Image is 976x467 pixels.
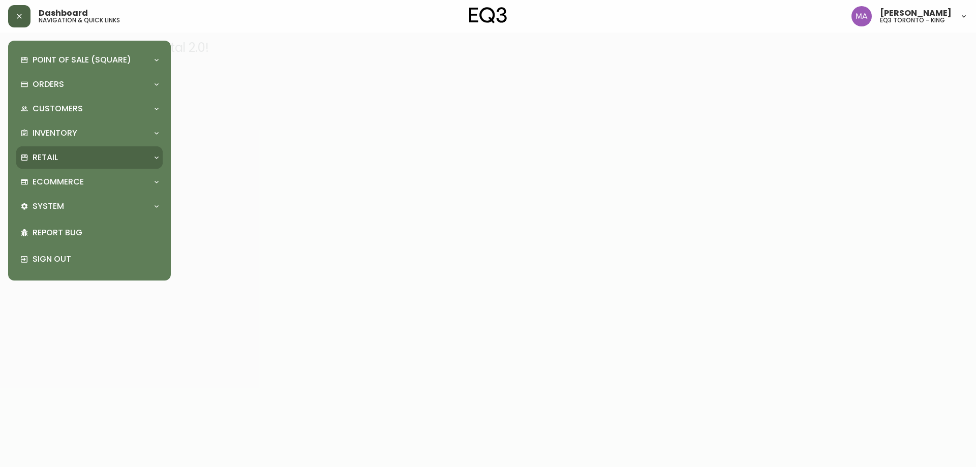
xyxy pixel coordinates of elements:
p: Point of Sale (Square) [33,54,131,66]
p: Sign Out [33,254,159,265]
div: Ecommerce [16,171,163,193]
p: Retail [33,152,58,163]
p: Customers [33,103,83,114]
p: Report Bug [33,227,159,238]
span: Dashboard [39,9,88,17]
h5: navigation & quick links [39,17,120,23]
div: Sign Out [16,246,163,272]
span: [PERSON_NAME] [880,9,952,17]
p: Ecommerce [33,176,84,188]
div: Inventory [16,122,163,144]
p: Orders [33,79,64,90]
div: Retail [16,146,163,169]
div: Point of Sale (Square) [16,49,163,71]
p: Inventory [33,128,77,139]
h5: eq3 toronto - king [880,17,945,23]
div: Customers [16,98,163,120]
div: Orders [16,73,163,96]
div: System [16,195,163,217]
div: Report Bug [16,220,163,246]
p: System [33,201,64,212]
img: logo [469,7,507,23]
img: 4f0989f25cbf85e7eb2537583095d61e [851,6,872,26]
